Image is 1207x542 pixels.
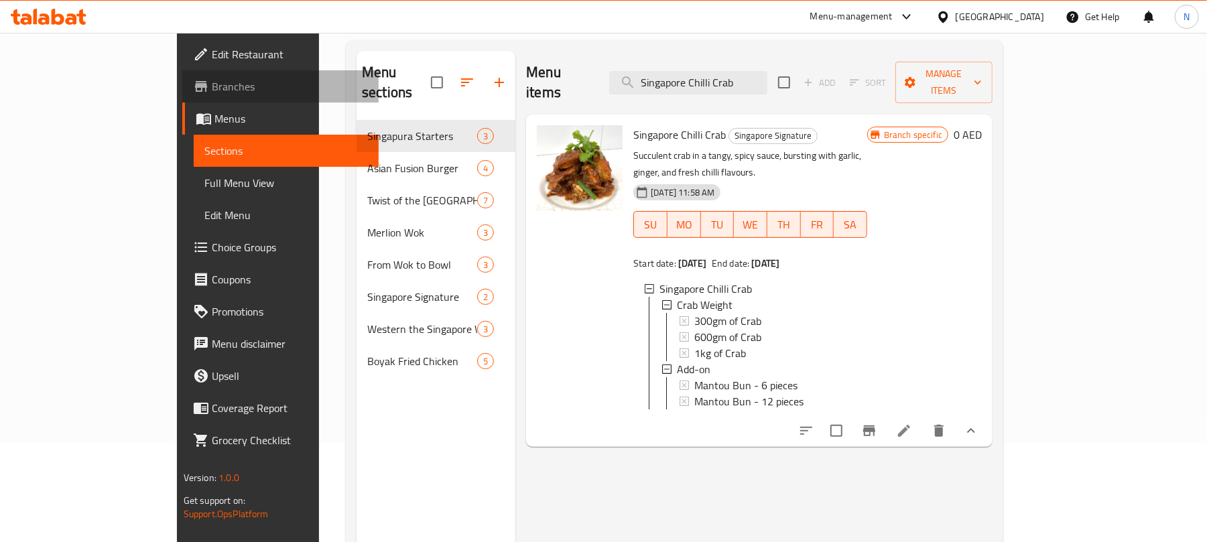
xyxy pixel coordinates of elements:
[367,192,477,208] span: Twist of the [GEOGRAPHIC_DATA]
[954,125,982,144] h6: 0 AED
[367,321,477,337] span: Western the Singapore Way
[194,135,379,167] a: Sections
[806,215,829,234] span: FR
[841,72,895,93] span: Select section first
[478,226,493,239] span: 3
[633,255,676,272] span: Start date:
[728,128,818,144] div: Singapore Signature
[773,215,796,234] span: TH
[963,423,979,439] svg: Show Choices
[194,199,379,231] a: Edit Menu
[677,297,733,313] span: Crab Weight
[822,417,850,445] span: Select to update
[451,66,483,98] span: Sort sections
[357,216,515,249] div: Merlion Wok3
[659,281,752,297] span: Singapore Chilli Crab
[790,415,822,447] button: sort-choices
[770,68,798,96] span: Select section
[362,62,431,103] h2: Menu sections
[477,192,494,208] div: items
[367,289,477,305] div: Singapore Signature
[477,224,494,241] div: items
[182,38,379,70] a: Edit Restaurant
[673,215,696,234] span: MO
[477,257,494,273] div: items
[633,125,726,145] span: Singapore Chilli Crab
[801,211,834,238] button: FR
[182,424,379,456] a: Grocery Checklist
[706,215,729,234] span: TU
[923,415,955,447] button: delete
[678,255,706,272] b: [DATE]
[184,492,245,509] span: Get support on:
[212,336,368,352] span: Menu disclaimer
[357,115,515,383] nav: Menu sections
[357,120,515,152] div: Singapura Starters3
[212,78,368,94] span: Branches
[639,215,662,234] span: SU
[834,211,867,238] button: SA
[212,400,368,416] span: Coverage Report
[694,393,804,409] span: Mantou Bun - 12 pieces
[478,130,493,143] span: 3
[767,211,801,238] button: TH
[853,415,885,447] button: Branch-specific-item
[214,111,368,127] span: Menus
[677,361,710,377] span: Add-on
[956,9,1044,24] div: [GEOGRAPHIC_DATA]
[694,377,798,393] span: Mantou Bun - 6 pieces
[367,160,477,176] span: Asian Fusion Burger
[694,313,761,329] span: 300gm of Crab
[478,323,493,336] span: 3
[367,353,477,369] span: Boyak Fried Chicken
[478,259,493,271] span: 3
[798,72,841,93] span: Add item
[204,143,368,159] span: Sections
[478,291,493,303] span: 2
[182,392,379,424] a: Coverage Report
[729,128,817,143] span: Singapore Signature
[895,62,993,103] button: Manage items
[184,469,216,486] span: Version:
[357,345,515,377] div: Boyak Fried Chicken5
[182,360,379,392] a: Upsell
[204,207,368,223] span: Edit Menu
[212,368,368,384] span: Upsell
[357,184,515,216] div: Twist of the [GEOGRAPHIC_DATA]7
[739,215,762,234] span: WE
[477,321,494,337] div: items
[645,186,720,199] span: [DATE] 11:58 AM
[668,211,701,238] button: MO
[701,211,735,238] button: TU
[182,103,379,135] a: Menus
[633,147,867,181] p: Succulent crab in a tangy, spicy sauce, bursting with garlic, ginger, and fresh chilli flavours.
[694,345,746,361] span: 1kg of Crab
[182,295,379,328] a: Promotions
[357,249,515,281] div: From Wok to Bowl3
[194,167,379,199] a: Full Menu View
[184,505,269,523] a: Support.OpsPlatform
[633,211,668,238] button: SU
[357,281,515,313] div: Singapore Signature2
[357,313,515,345] div: Western the Singapore Way3
[212,46,368,62] span: Edit Restaurant
[810,9,893,25] div: Menu-management
[477,289,494,305] div: items
[218,469,239,486] span: 1.0.0
[477,128,494,144] div: items
[609,71,767,94] input: search
[712,255,749,272] span: End date:
[182,231,379,263] a: Choice Groups
[537,125,623,211] img: Singapore Chilli Crab
[367,224,477,241] span: Merlion Wok
[204,175,368,191] span: Full Menu View
[357,152,515,184] div: Asian Fusion Burger4
[423,68,451,96] span: Select all sections
[1184,9,1190,24] span: N
[212,432,368,448] span: Grocery Checklist
[212,271,368,287] span: Coupons
[367,128,477,144] span: Singapura Starters
[694,329,761,345] span: 600gm of Crab
[734,211,767,238] button: WE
